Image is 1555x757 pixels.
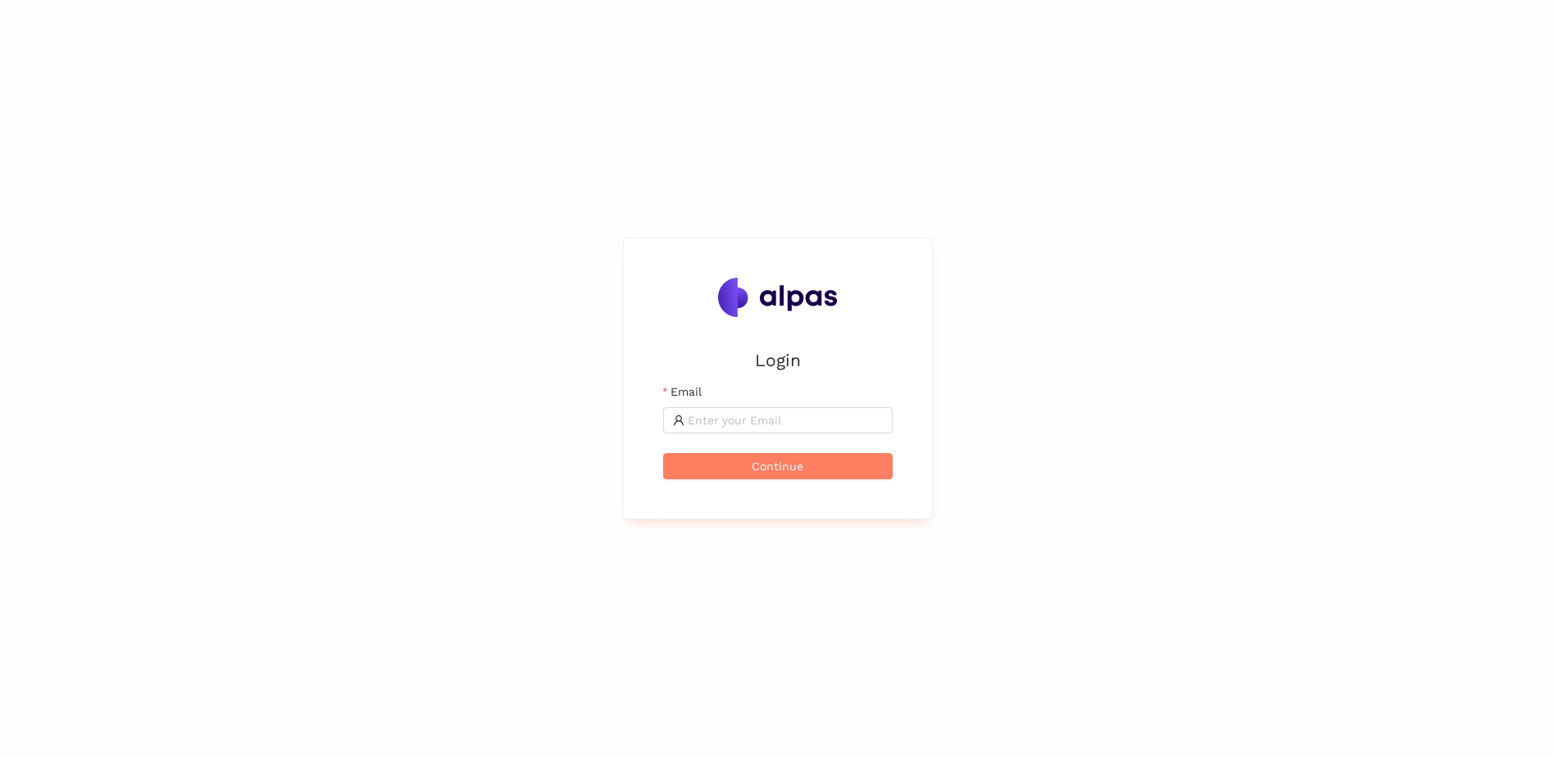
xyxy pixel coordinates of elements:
[673,415,684,426] span: user
[718,278,838,317] img: Alpas.ai Logo
[663,347,893,374] h2: Login
[688,411,883,429] input: Email
[663,383,702,401] label: Email
[752,457,803,475] span: Continue
[663,453,893,479] button: Continue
